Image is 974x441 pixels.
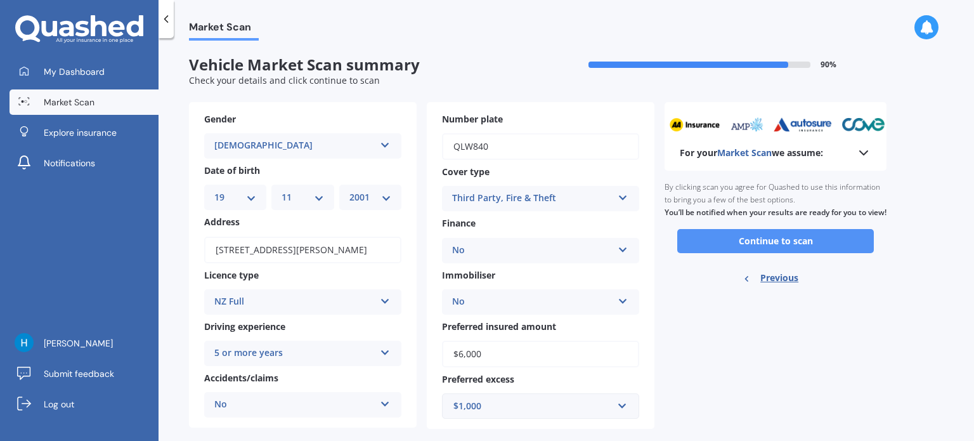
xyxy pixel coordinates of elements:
span: My Dashboard [44,65,105,78]
span: Market Scan [717,147,772,159]
span: Licence type [204,269,259,281]
a: Notifications [10,150,159,176]
span: Date of birth [204,164,260,176]
img: amp_sm.png [727,117,762,132]
img: cove_sm.webp [839,117,883,132]
span: Immobiliser [442,269,495,281]
span: [PERSON_NAME] [44,337,113,350]
a: Log out [10,392,159,417]
a: Market Scan [10,89,159,115]
span: Accidents/claims [204,372,278,384]
span: Notifications [44,157,95,169]
span: Driving experience [204,320,285,332]
span: Vehicle Market Scan summary [189,56,538,74]
b: For your we assume: [680,147,823,159]
b: You’ll be notified when your results are ready for you to view! [665,207,886,218]
span: Market Scan [189,21,259,38]
div: 5 or more years [214,346,375,361]
img: autosure_sm.webp [771,117,830,132]
span: Previous [760,268,798,287]
div: No [452,243,613,258]
img: aa_sm.webp [667,117,718,132]
span: Preferred insured amount [442,320,556,332]
span: Check your details and click continue to scan [189,74,380,86]
a: Explore insurance [10,120,159,145]
div: NZ Full [214,294,375,310]
a: [PERSON_NAME] [10,331,159,356]
div: No [452,294,613,310]
span: Submit feedback [44,367,114,380]
span: Preferred excess [442,373,514,385]
span: Log out [44,398,74,411]
img: ACg8ocKcNw8O7lGtsjhMr8-leEwW5Hww3N38am3PKLtZ6Zm3eQmH2g=s96-c [15,333,34,352]
a: My Dashboard [10,59,159,84]
div: $1,000 [453,399,613,413]
span: Gender [204,113,236,125]
button: Continue to scan [677,229,874,253]
div: Third Party, Fire & Theft [452,191,613,206]
a: Submit feedback [10,361,159,386]
span: Explore insurance [44,126,117,139]
span: Finance [442,218,476,230]
div: [DEMOGRAPHIC_DATA] [214,138,375,154]
span: 90 % [821,60,836,69]
span: Cover type [442,166,490,178]
div: No [214,397,375,412]
span: Market Scan [44,96,94,109]
span: Number plate [442,113,503,125]
div: By clicking scan you agree for Quashed to use this information to bring you a few of the best opt... [665,171,886,229]
span: Address [204,216,240,228]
